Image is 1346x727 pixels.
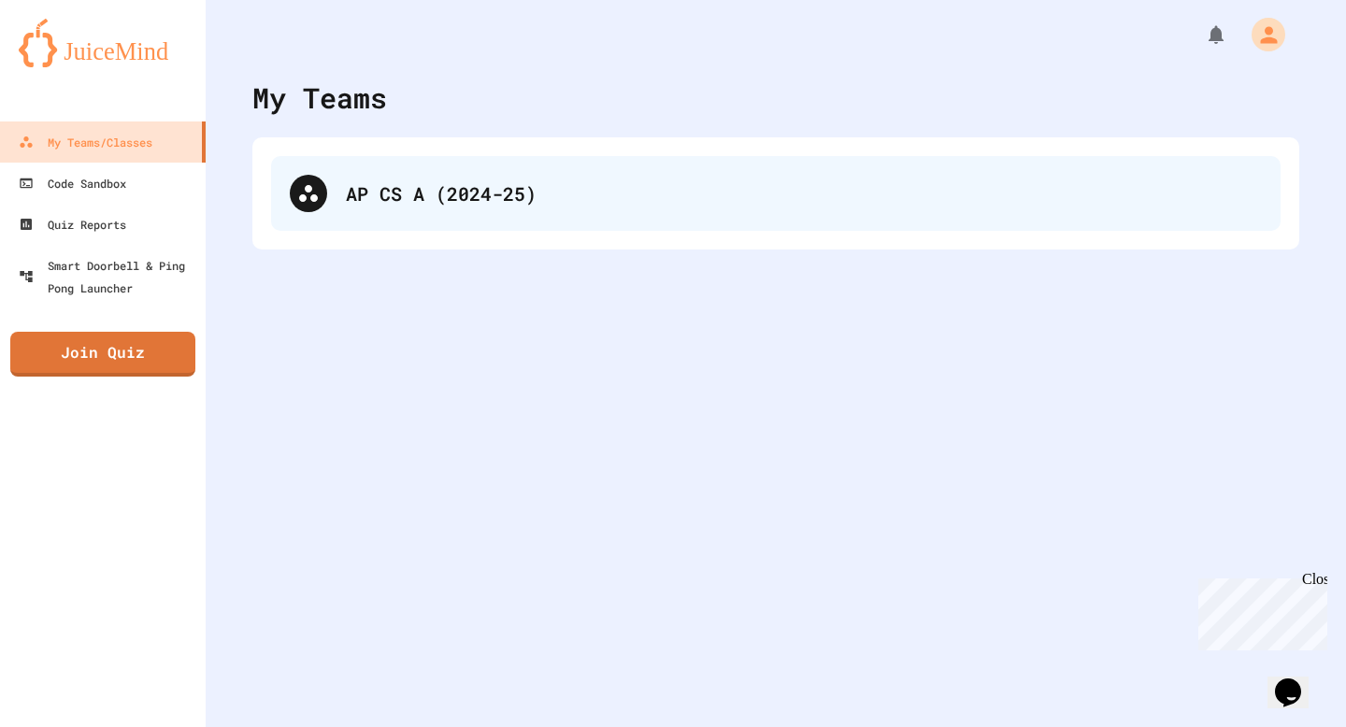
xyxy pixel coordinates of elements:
iframe: chat widget [1267,652,1327,708]
div: My Account [1232,13,1290,56]
a: Join Quiz [10,332,195,377]
iframe: chat widget [1191,571,1327,650]
div: Code Sandbox [19,172,126,194]
div: AP CS A (2024-25) [346,179,1262,207]
div: Chat with us now!Close [7,7,129,119]
div: My Teams [252,77,387,119]
div: My Notifications [1170,19,1232,50]
div: AP CS A (2024-25) [271,156,1281,231]
div: Smart Doorbell & Ping Pong Launcher [19,254,198,299]
div: My Teams/Classes [19,131,152,153]
img: logo-orange.svg [19,19,187,67]
div: Quiz Reports [19,213,126,235]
